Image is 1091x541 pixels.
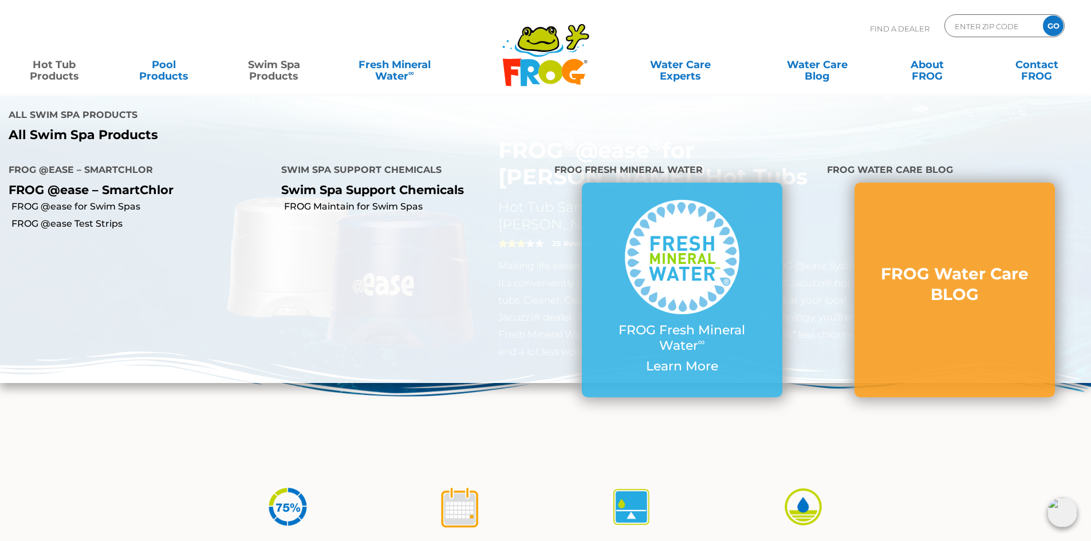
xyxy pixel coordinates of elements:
a: Swim SpaProducts [231,53,317,76]
img: icon-atease-easy-on [782,485,825,528]
img: icon-atease-self-regulates [610,485,653,528]
a: Water CareExperts [611,53,750,76]
a: FROG Fresh Mineral Water∞ Learn More [605,200,759,380]
h4: FROG Fresh Mineral Water [554,160,810,183]
a: Water CareBlog [774,53,860,76]
img: icon-atease-75percent-less [266,485,309,528]
sup: ∞ [698,336,705,347]
p: FROG Fresh Mineral Water [605,323,759,353]
h4: FROG Water Care BLOG [827,160,1082,183]
sup: ∞ [408,68,414,77]
p: Learn More [605,359,759,374]
a: FROG @ease Test Strips [11,218,273,230]
h4: All Swim Spa Products [9,105,537,128]
a: FROG Maintain for Swim Spas [284,200,545,213]
a: PoolProducts [121,53,207,76]
a: FROG Water Care BLOG [877,263,1032,317]
p: Swim Spa Support Chemicals [281,183,537,197]
input: Zip Code Form [954,18,1031,34]
p: FROG @ease – SmartChlor [9,183,264,197]
img: icon-atease-shock-once [438,485,481,528]
a: Fresh MineralWater∞ [341,53,448,76]
p: Find A Dealer [870,14,929,43]
a: Hot TubProducts [11,53,97,76]
h4: Swim Spa Support Chemicals [281,160,537,183]
input: GO [1043,15,1064,36]
a: All Swim Spa Products [9,128,537,143]
a: FROG @ease for Swim Spas [11,200,273,213]
a: AboutFROG [884,53,970,76]
h4: FROG @ease – SmartChlor [9,160,264,183]
h3: FROG Water Care BLOG [877,263,1032,305]
a: ContactFROG [994,53,1080,76]
img: openIcon [1047,497,1077,527]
